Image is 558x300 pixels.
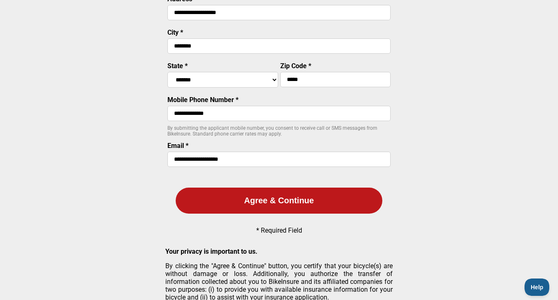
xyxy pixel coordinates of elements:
[525,279,550,296] iframe: Toggle Customer Support
[167,96,238,104] label: Mobile Phone Number *
[256,226,302,234] p: * Required Field
[167,125,391,137] p: By submitting the applicant mobile number, you consent to receive call or SMS messages from BikeI...
[167,29,183,36] label: City *
[176,188,382,214] button: Agree & Continue
[167,142,188,150] label: Email *
[165,248,258,255] strong: Your privacy is important to us.
[167,62,188,70] label: State *
[280,62,311,70] label: Zip Code *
